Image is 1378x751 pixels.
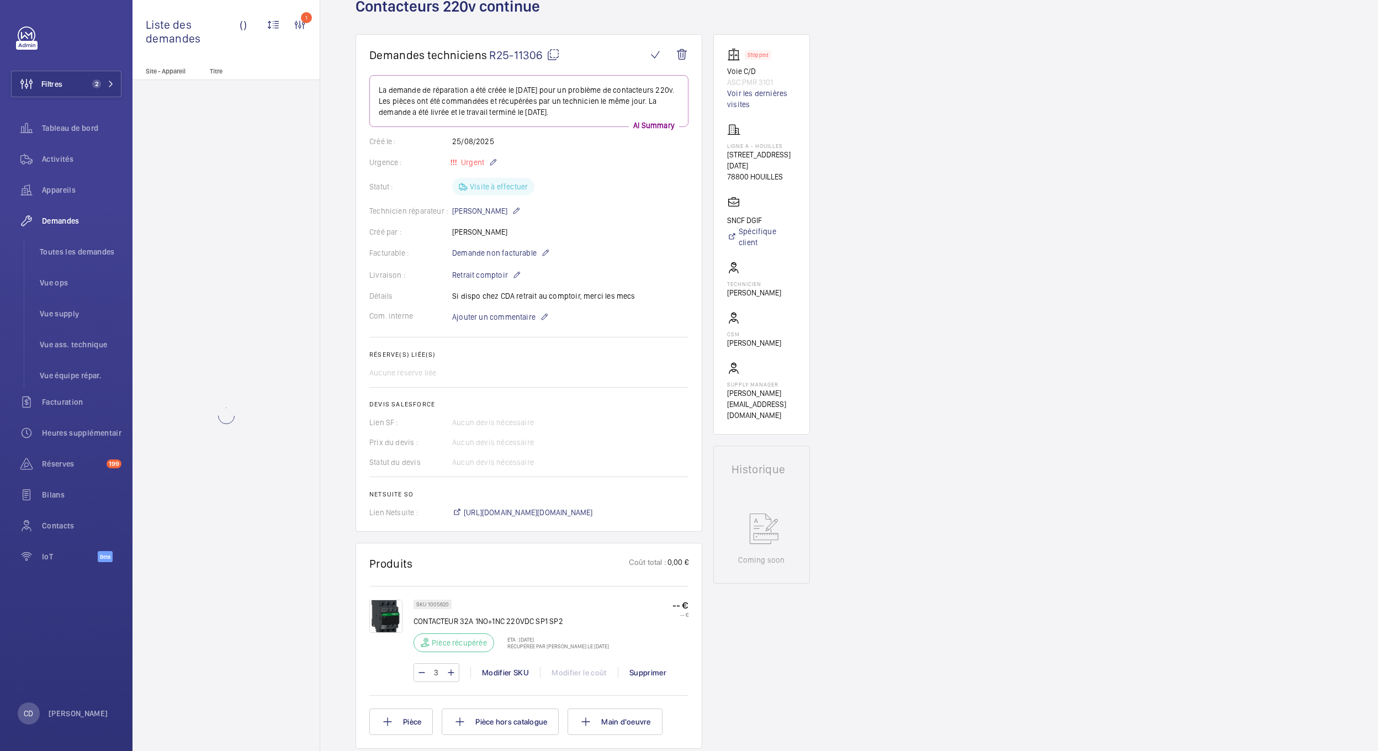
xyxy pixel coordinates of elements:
h1: Historique [732,464,792,475]
span: Activités [42,154,121,165]
span: Vue équipe répar. [40,370,121,381]
span: Demande non facturable [452,247,537,258]
p: CSM [727,331,781,337]
p: SNCF DGIF [727,215,796,226]
span: Vue ops [40,277,121,288]
span: Vue ass. technique [40,339,121,350]
span: Demandes [42,215,121,226]
p: 0,00 € [666,557,688,570]
p: Coming soon [738,554,785,565]
p: AI Summary [629,120,679,131]
span: Contacts [42,520,121,531]
span: Toutes les demandes [40,246,121,257]
span: R25-11306 [489,48,560,62]
img: 0NsdoymYLw1_p7Y4dW79sLtRQUKvq17RWWs7IJen2gprGZyH.png [369,600,402,633]
span: Beta [98,551,113,562]
p: Ligne A - HOUILLES [727,142,796,149]
button: Pièce hors catalogue [442,708,559,735]
p: La demande de réparation a été créée le [DATE] pour un problème de contacteurs 220v. Les pièces o... [379,84,679,118]
p: Coût total : [629,557,666,570]
p: -- € [672,611,688,618]
div: Modifier SKU [470,667,540,678]
span: Facturation [42,396,121,408]
p: ASC.PMR 3101 [727,77,796,88]
p: Site - Appareil [132,67,205,75]
span: Appareils [42,184,121,195]
p: Titre [210,67,283,75]
h2: Réserve(s) liée(s) [369,351,688,358]
span: IoT [42,551,98,562]
span: [URL][DOMAIN_NAME][DOMAIN_NAME] [464,507,593,518]
p: 78800 HOUILLES [727,171,796,182]
span: Vue supply [40,308,121,319]
p: Pièce récupérée [432,637,487,648]
span: Réserves [42,458,102,469]
button: Pièce [369,708,433,735]
p: [PERSON_NAME] [727,337,781,348]
span: Ajouter un commentaire [452,311,536,322]
span: 199 [107,459,121,468]
p: Technicien [727,281,781,287]
p: -- € [672,600,688,611]
h2: Devis Salesforce [369,400,688,408]
p: Supply manager [727,381,796,388]
span: Liste des demandes [146,18,240,45]
span: Bilans [42,489,121,500]
img: elevator.svg [727,48,745,61]
span: Heures supplémentaires [42,427,121,438]
p: CONTACTEUR 32A 1NO+1NC 220VDC SP1 SP2 [414,616,609,627]
button: Main d'oeuvre [568,708,662,735]
p: Récupérée par [PERSON_NAME] le [DATE] [501,643,609,649]
span: Filtres [41,78,62,89]
p: SKU 1005620 [416,602,449,606]
a: Voir les dernières visites [727,88,796,110]
p: [PERSON_NAME] [727,287,781,298]
p: [STREET_ADDRESS][DATE] [727,149,796,171]
span: 2 [92,80,101,88]
h2: Netsuite SO [369,490,688,498]
p: CD [24,708,33,719]
span: Urgent [459,158,484,167]
p: [PERSON_NAME][EMAIL_ADDRESS][DOMAIN_NAME] [727,388,796,421]
a: [URL][DOMAIN_NAME][DOMAIN_NAME] [452,507,593,518]
p: Retrait comptoir [452,268,521,282]
button: Filtres2 [11,71,121,97]
p: [PERSON_NAME] [452,204,521,218]
h1: Produits [369,557,413,570]
p: ETA : [DATE] [501,636,609,643]
p: Stopped [748,53,768,57]
p: Voie C/D [727,66,796,77]
span: Demandes techniciens [369,48,487,62]
div: Supprimer [618,667,677,678]
a: Spécifique client [727,226,796,248]
span: Tableau de bord [42,123,121,134]
p: [PERSON_NAME] [49,708,108,719]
